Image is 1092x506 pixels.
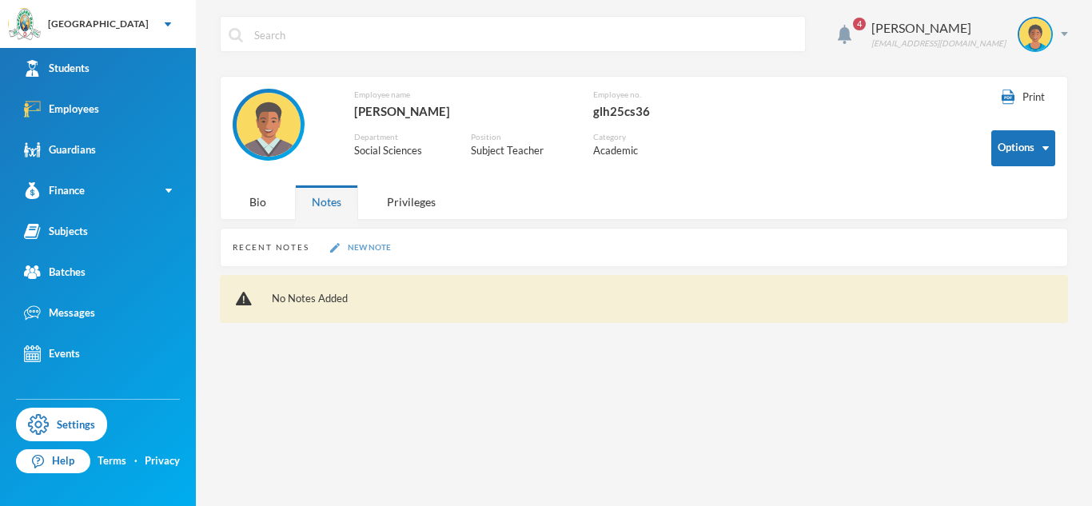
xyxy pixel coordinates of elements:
[354,143,448,159] div: Social Sciences
[233,185,283,219] div: Bio
[593,143,664,159] div: Academic
[354,101,569,122] div: [PERSON_NAME]
[370,185,452,219] div: Privileges
[853,18,866,30] span: 4
[593,131,664,143] div: Category
[471,143,569,159] div: Subject Teacher
[98,453,126,469] a: Terms
[1019,18,1051,50] img: STUDENT
[48,17,149,31] div: [GEOGRAPHIC_DATA]
[236,292,252,305] img: !
[264,291,1052,307] div: No Notes Added
[593,89,712,101] div: Employee no.
[145,453,180,469] a: Privacy
[24,141,96,158] div: Guardians
[9,9,41,41] img: logo
[24,345,80,362] div: Events
[991,89,1055,106] button: Print
[16,408,107,441] a: Settings
[24,182,85,199] div: Finance
[354,89,569,101] div: Employee name
[233,241,309,253] div: Recent Notes
[24,101,99,118] div: Employees
[16,449,90,473] a: Help
[871,38,1006,50] div: [EMAIL_ADDRESS][DOMAIN_NAME]
[24,223,88,240] div: Subjects
[24,305,95,321] div: Messages
[871,18,1006,38] div: [PERSON_NAME]
[325,241,396,254] button: New Note
[354,131,448,143] div: Department
[991,130,1055,166] button: Options
[24,60,90,77] div: Students
[24,264,86,281] div: Batches
[229,28,243,42] img: search
[471,131,569,143] div: Position
[237,93,301,157] img: EMPLOYEE
[253,17,797,53] input: Search
[295,185,358,219] div: Notes
[134,453,137,469] div: ·
[593,101,712,122] div: glh25cs36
